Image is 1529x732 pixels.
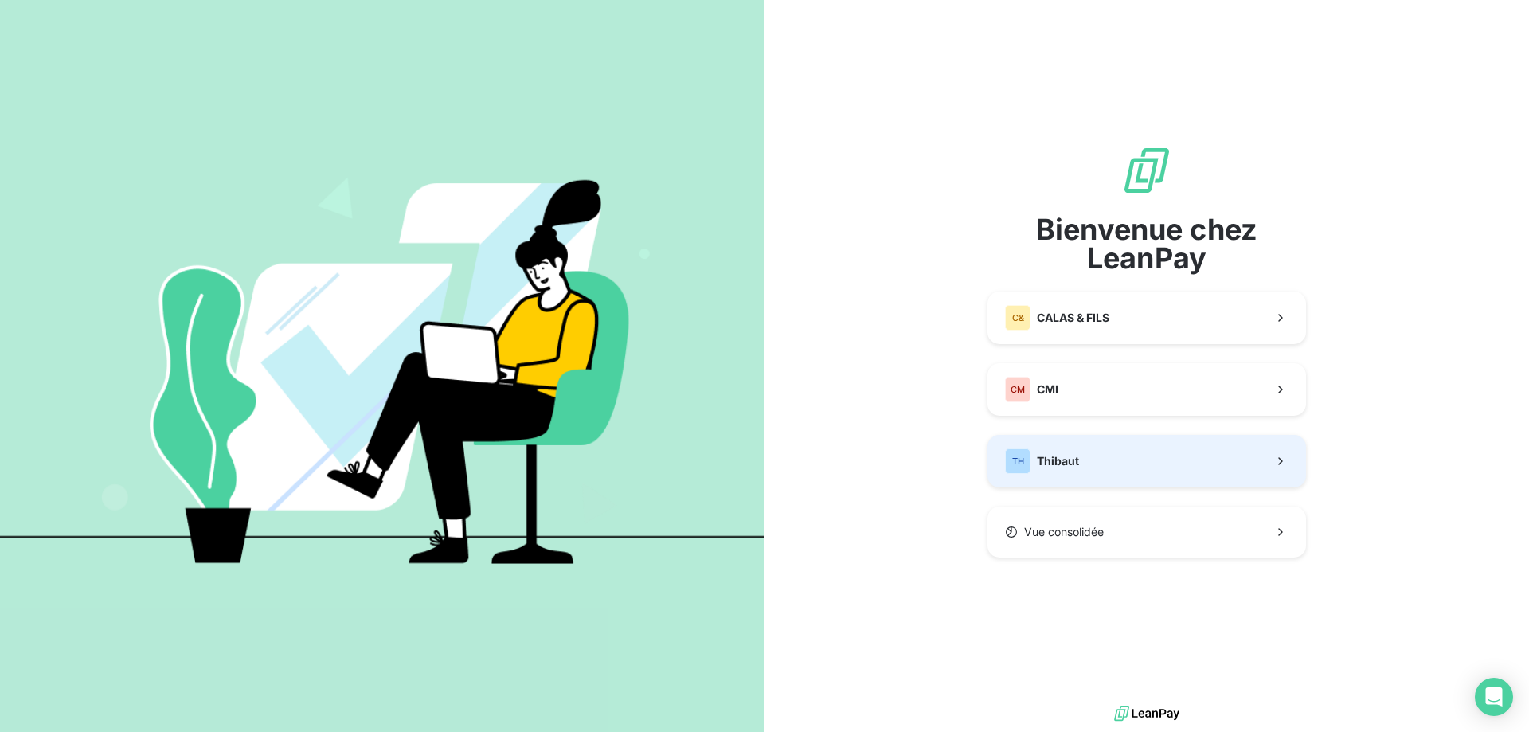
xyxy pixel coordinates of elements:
[1037,310,1109,326] span: CALAS & FILS
[1037,453,1079,469] span: Thibaut
[1037,382,1058,397] span: CMI
[1005,377,1030,402] div: CM
[987,507,1306,558] button: Vue consolidée
[987,435,1306,487] button: THThibaut
[987,363,1306,416] button: CMCMI
[1005,305,1030,331] div: C&
[1005,448,1030,474] div: TH
[987,292,1306,344] button: C&CALAS & FILS
[1121,145,1172,196] img: logo sigle
[1475,678,1513,716] div: Open Intercom Messenger
[987,215,1306,272] span: Bienvenue chez LeanPay
[1114,702,1179,726] img: logo
[1024,524,1104,540] span: Vue consolidée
